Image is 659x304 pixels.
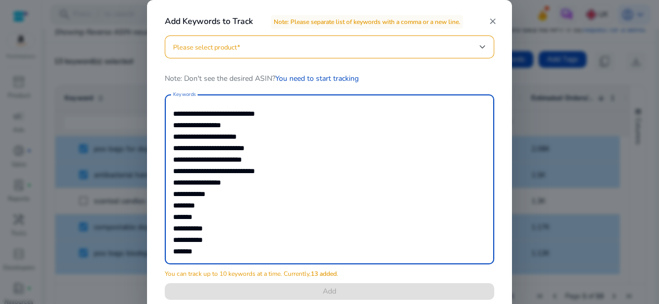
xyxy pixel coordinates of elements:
[275,74,359,83] a: You need to start tracking
[311,270,337,278] b: 13 added
[173,91,196,98] mat-label: Keywords
[165,267,338,278] mat-error: You can track up to 10 keywords at a time. Currently, .
[165,73,494,84] p: Note: Don't see the desired ASIN?
[488,17,497,26] mat-icon: close
[271,15,463,29] span: Note: Please separate list of keywords with a comma or a new line.
[165,17,463,27] h4: Add Keywords to Track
